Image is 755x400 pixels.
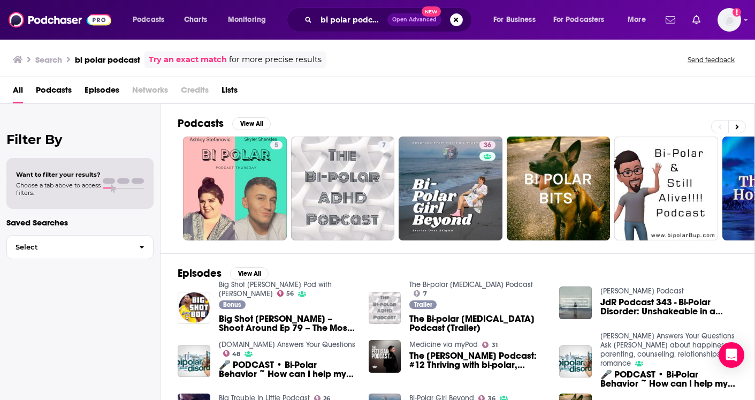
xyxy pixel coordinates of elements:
input: Search podcasts, credits, & more... [316,11,387,28]
button: Open AdvancedNew [387,13,441,26]
a: www.drkenner.com Answers Your Questions [219,340,355,349]
a: 36 [399,137,502,240]
button: open menu [620,11,659,28]
a: 7 [291,137,395,240]
a: 48 [223,350,241,357]
span: 5 [274,140,278,151]
span: Bonus [223,301,241,308]
img: The Pete Isaia Podcast: #12 Thriving with bi-polar, naturally [369,340,401,373]
a: 36 [479,141,495,149]
button: open menu [220,11,280,28]
a: The Bi-polar ADHD Podcast [409,280,533,289]
span: 7 [423,291,427,296]
span: 36 [484,140,491,151]
a: 5 [183,137,287,240]
span: 56 [286,291,294,296]
a: John de Ruiter Podcast [600,286,684,296]
button: open menu [125,11,178,28]
span: Trailer [414,301,432,308]
a: JdR Podcast 343 - Bi-Polar Disorder: Unshakeable in a Hurricane [600,298,737,316]
a: 7 [414,290,427,297]
span: Select [7,244,131,251]
span: Podcasts [133,12,164,27]
img: 🎤 PODCAST • Bi-Polar Behavior ~ How can I help my A.D.D. Bipolar college son? [559,345,592,378]
a: All [13,81,23,103]
span: Logged in as SkyHorsePub35 [718,8,741,32]
span: Networks [132,81,168,103]
h2: Filter By [6,132,154,147]
span: New [422,6,441,17]
button: open menu [486,11,549,28]
h3: bi polar podcast [75,55,140,65]
a: EpisodesView All [178,267,269,280]
button: View All [230,267,269,280]
h2: Episodes [178,267,222,280]
a: Show notifications dropdown [688,11,705,29]
span: Open Advanced [392,17,437,22]
span: For Business [493,12,536,27]
button: Show profile menu [718,8,741,32]
a: PodcastsView All [178,117,271,130]
a: 5 [270,141,283,149]
a: Try an exact match [149,54,227,66]
a: 🎤 PODCAST • Bi-Polar Behavior ~ How can I help my A.D.D. Bipolar college son? [600,370,737,388]
span: for more precise results [229,54,322,66]
a: Big Shot Bob Pod with Robert Horry [219,280,332,298]
a: Medicine via myPod [409,340,478,349]
h2: Podcasts [178,117,224,130]
div: Open Intercom Messenger [719,342,744,368]
a: Big Shot Bob – Shoot Around Ep 79 – The Most Bi-Polar Podcast in Sports [219,314,356,333]
h3: Search [35,55,62,65]
span: The [PERSON_NAME] Podcast: #12 Thriving with bi-polar, naturally [409,351,546,369]
span: 🎤 PODCAST • Bi-Polar Behavior ~ How can I help my A.D.D. [GEOGRAPHIC_DATA] son? [600,370,737,388]
img: 🎤 PODCAST • Bi-Polar Behavior ~ How can I help my A.D.D. Bipolar college son? [178,345,210,378]
span: Credits [181,81,209,103]
span: 31 [492,343,498,348]
span: Monitoring [228,12,266,27]
a: Episodes [85,81,119,103]
svg: Add a profile image [733,8,741,17]
div: Search podcasts, credits, & more... [297,7,482,32]
a: Lists [222,81,238,103]
button: open menu [546,11,620,28]
a: Charts [177,11,213,28]
a: 31 [482,342,498,348]
a: Show notifications dropdown [661,11,680,29]
a: 7 [378,141,390,149]
button: Send feedback [684,55,738,64]
p: Saved Searches [6,217,154,228]
img: The Bi-polar ADHD Podcast (Trailer) [369,292,401,324]
a: Dr. Kenner Answers Your Questions Ask Dr. Ellen Kenner about happiness, parenting, counseling, re... [600,331,735,368]
span: 🎤 PODCAST • Bi-Polar Behavior ~ How can I help my A.D.D. [GEOGRAPHIC_DATA] son? [219,360,356,379]
img: User Profile [718,8,741,32]
a: 56 [277,290,294,297]
span: Charts [184,12,207,27]
a: The Pete Isaia Podcast: #12 Thriving with bi-polar, naturally [409,351,546,369]
span: 7 [382,140,386,151]
button: View All [232,117,271,130]
img: Podchaser - Follow, Share and Rate Podcasts [9,10,111,30]
span: For Podcasters [553,12,605,27]
span: Big Shot [PERSON_NAME] – Shoot Around Ep 79 – The Most Bi-Polar Podcast in Sports [219,314,356,333]
a: 🎤 PODCAST • Bi-Polar Behavior ~ How can I help my A.D.D. Bipolar college son? [219,360,356,379]
a: Podcasts [36,81,72,103]
img: JdR Podcast 343 - Bi-Polar Disorder: Unshakeable in a Hurricane [559,286,592,319]
button: Select [6,235,154,259]
span: The Bi-polar [MEDICAL_DATA] Podcast (Trailer) [409,314,546,333]
a: The Bi-polar ADHD Podcast (Trailer) [409,314,546,333]
img: Big Shot Bob – Shoot Around Ep 79 – The Most Bi-Polar Podcast in Sports [178,292,210,324]
span: Want to filter your results? [16,171,101,178]
span: More [628,12,646,27]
